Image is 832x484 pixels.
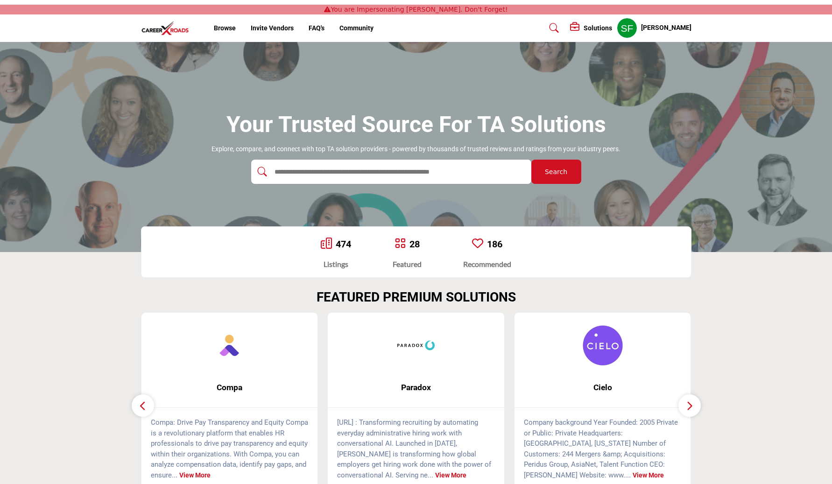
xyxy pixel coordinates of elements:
[214,24,236,32] a: Browse
[515,375,691,400] a: Cielo
[625,471,631,479] span: ...
[409,238,420,250] a: 28
[633,471,664,479] a: View More
[472,238,483,251] a: Go to Recommended
[251,24,294,32] a: Invite Vendors
[584,24,612,32] h5: Solutions
[141,375,318,400] a: Compa
[206,322,253,369] img: Compa
[435,471,466,479] a: View More
[339,24,374,32] a: Community
[151,417,309,480] p: Compa: Drive Pay Transparency and Equity Compa is a revolutionary platform that enables HR profes...
[155,381,304,393] span: Compa
[579,322,626,369] img: Cielo
[570,22,612,34] div: Solutions
[342,381,490,393] span: Paradox
[212,145,620,154] p: Explore, compare, and connect with top TA solution providers - powered by thousands of trusted re...
[428,471,433,479] span: ...
[321,259,351,270] div: Listings
[342,375,490,400] b: Paradox
[226,110,606,139] h1: Your Trusted Source for TA Solutions
[531,160,581,184] button: Search
[309,24,324,32] a: FAQ's
[336,238,351,250] a: 474
[545,167,567,177] span: Search
[641,23,691,33] h5: [PERSON_NAME]
[395,238,406,251] a: Go to Featured
[172,471,177,479] span: ...
[141,21,194,36] img: Site Logo
[337,417,495,480] p: [URL] : Transforming recruiting by automating everyday administrative hiring work with conversati...
[317,289,516,305] h2: FEATURED PREMIUM SOLUTIONS
[529,375,677,400] b: Cielo
[524,417,682,480] p: Company background Year Founded: 2005 Private or Public: Private Headquarters: [GEOGRAPHIC_DATA],...
[179,471,211,479] a: View More
[393,259,422,270] div: Featured
[393,322,439,369] img: Paradox
[328,375,504,400] a: Paradox
[617,18,637,38] button: Show hide supplier dropdown
[540,21,565,35] a: Search
[463,259,511,270] div: Recommended
[155,375,304,400] b: Compa
[487,238,502,250] a: 186
[529,381,677,393] span: Cielo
